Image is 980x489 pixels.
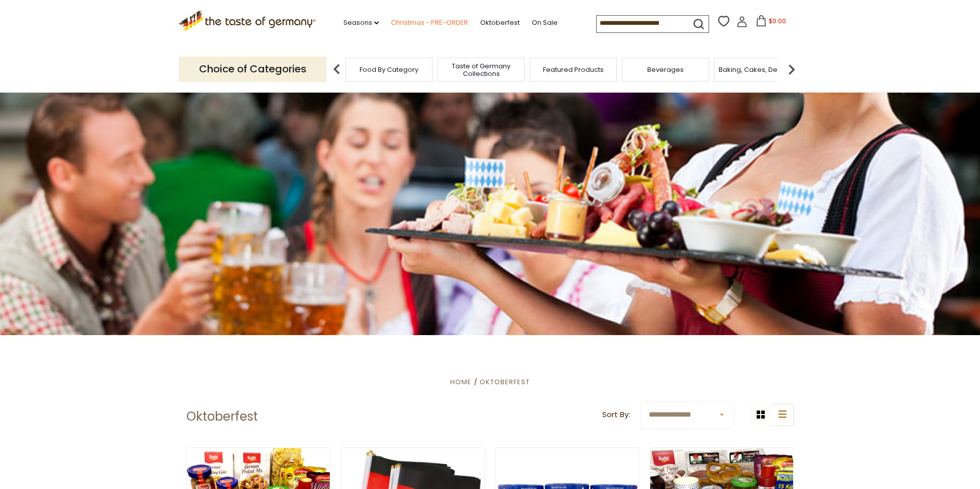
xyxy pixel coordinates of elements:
a: Oktoberfest [480,377,530,387]
a: Baking, Cakes, Desserts [719,66,797,73]
img: previous arrow [327,59,347,79]
a: Christmas - PRE-ORDER [391,17,468,28]
img: next arrow [781,59,802,79]
a: Taste of Germany Collections [441,62,522,77]
h1: Oktoberfest [186,409,258,424]
a: Seasons [343,17,379,28]
p: Choice of Categories [179,57,327,81]
a: Featured Products [543,66,604,73]
label: Sort By: [602,409,630,421]
a: Food By Category [360,66,418,73]
a: Beverages [647,66,684,73]
a: Home [450,377,472,387]
span: $0.00 [769,17,786,25]
a: Oktoberfest [480,17,520,28]
button: $0.00 [750,15,793,30]
a: On Sale [532,17,558,28]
